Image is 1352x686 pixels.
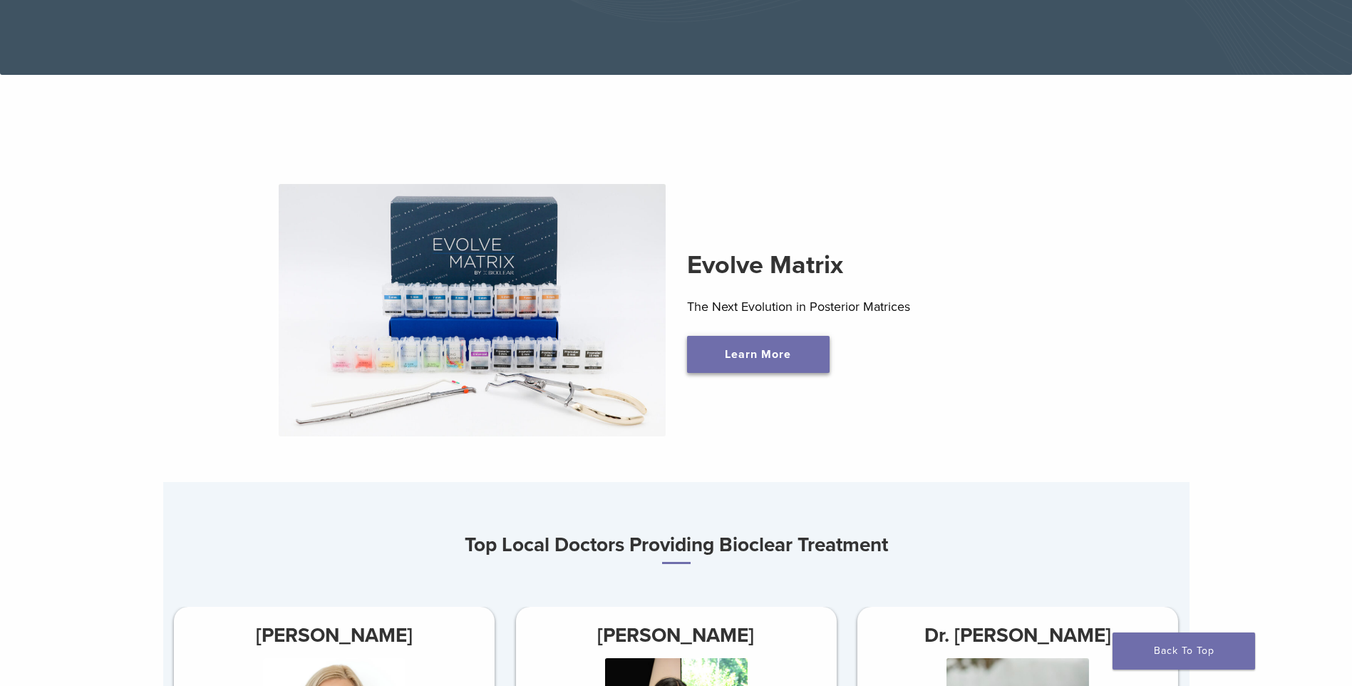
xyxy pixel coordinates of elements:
[687,248,1074,282] h2: Evolve Matrix
[515,618,836,652] h3: [PERSON_NAME]
[687,336,830,373] a: Learn More
[857,618,1178,652] h3: Dr. [PERSON_NAME]
[687,296,1074,317] p: The Next Evolution in Posterior Matrices
[163,528,1190,564] h3: Top Local Doctors Providing Bioclear Treatment
[279,184,666,436] img: Evolve Matrix
[174,618,495,652] h3: [PERSON_NAME]
[1113,633,1255,670] a: Back To Top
